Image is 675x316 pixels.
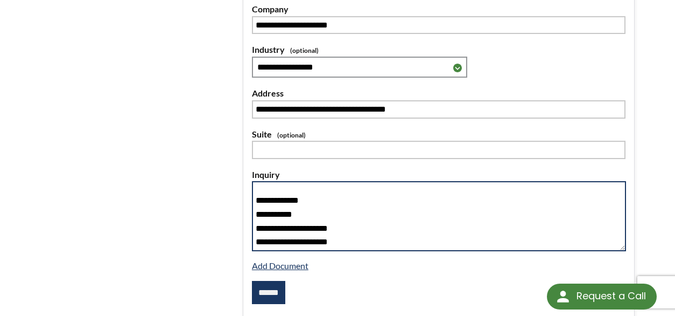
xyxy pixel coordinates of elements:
[252,43,625,57] label: Industry
[252,260,308,271] a: Add Document
[252,86,625,100] label: Address
[547,284,657,310] div: Request a Call
[252,2,625,16] label: Company
[252,127,625,141] label: Suite
[554,288,572,305] img: round button
[576,284,646,308] div: Request a Call
[252,168,625,182] label: Inquiry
